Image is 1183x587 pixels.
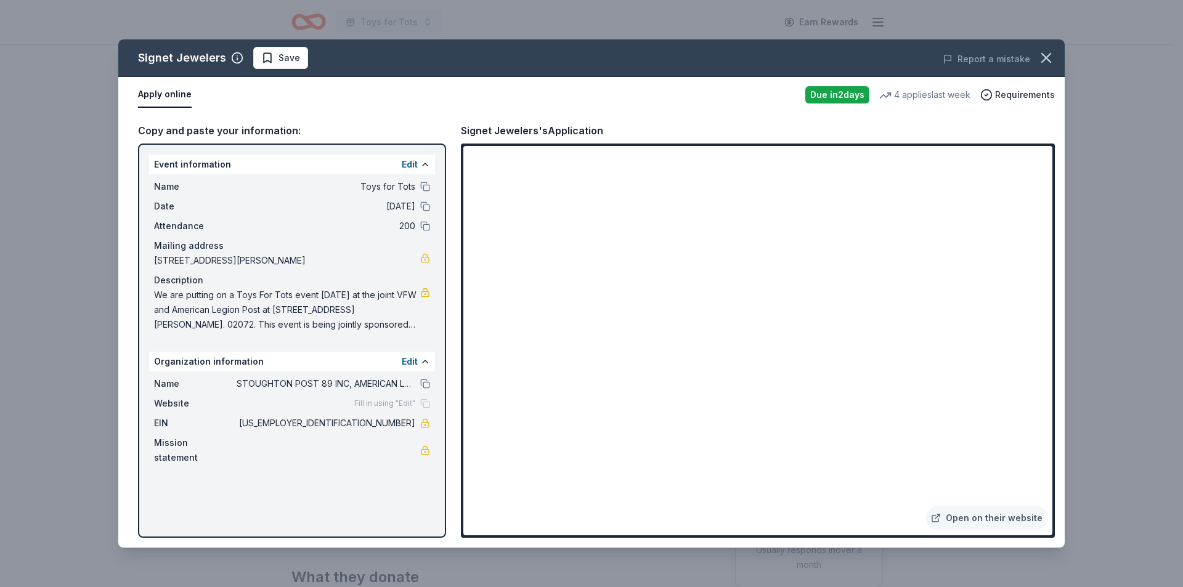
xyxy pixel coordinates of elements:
[154,253,420,268] span: [STREET_ADDRESS][PERSON_NAME]
[154,396,237,411] span: Website
[154,238,430,253] div: Mailing address
[253,47,308,69] button: Save
[154,435,237,465] span: Mission statement
[879,87,970,102] div: 4 applies last week
[354,399,415,408] span: Fill in using "Edit"
[154,416,237,431] span: EIN
[237,376,415,391] span: STOUGHTON POST 89 INC, AMERICAN LEGION
[149,155,435,174] div: Event information
[402,354,418,369] button: Edit
[154,273,430,288] div: Description
[154,179,237,194] span: Name
[154,376,237,391] span: Name
[154,219,237,233] span: Attendance
[805,86,869,103] div: Due in 2 days
[154,199,237,214] span: Date
[237,199,415,214] span: [DATE]
[926,506,1047,530] a: Open on their website
[149,352,435,371] div: Organization information
[138,48,226,68] div: Signet Jewelers
[980,87,1055,102] button: Requirements
[461,123,603,139] div: Signet Jewelers's Application
[237,219,415,233] span: 200
[237,179,415,194] span: Toys for Tots
[995,87,1055,102] span: Requirements
[943,52,1030,67] button: Report a mistake
[138,123,446,139] div: Copy and paste your information:
[237,416,415,431] span: [US_EMPLOYER_IDENTIFICATION_NUMBER]
[278,51,300,65] span: Save
[154,288,420,332] span: We are putting on a Toys For Tots event [DATE] at the joint VFW and American Legion Post at [STRE...
[138,82,192,108] button: Apply online
[402,157,418,172] button: Edit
